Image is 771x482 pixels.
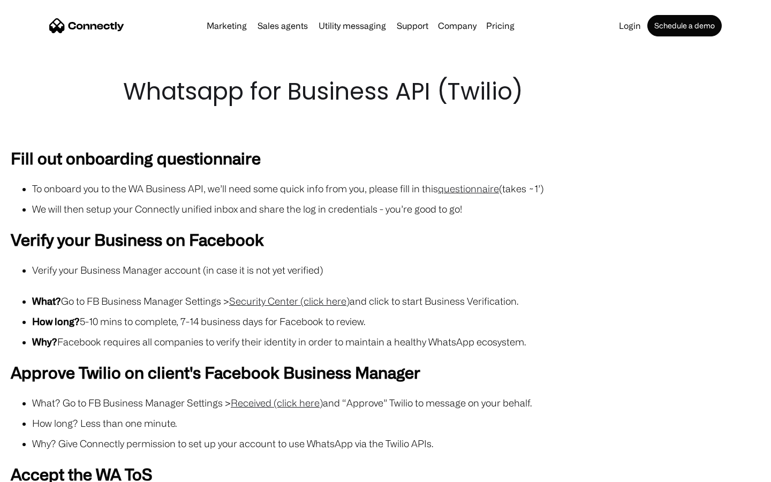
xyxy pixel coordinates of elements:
a: Marketing [202,21,251,30]
strong: What? [32,296,61,306]
li: 5-10 mins to complete, 7-14 business days for Facebook to review. [32,314,760,329]
a: questionnaire [438,183,499,194]
strong: Fill out onboarding questionnaire [11,149,261,167]
a: Pricing [482,21,519,30]
a: Support [392,21,433,30]
div: Company [438,18,477,33]
strong: How long? [32,316,80,327]
a: Sales agents [253,21,312,30]
h1: Whatsapp for Business API (Twilio) [123,75,648,108]
a: Received (click here) [231,397,323,408]
li: How long? Less than one minute. [32,416,760,431]
strong: Verify your Business on Facebook [11,230,264,248]
li: Go to FB Business Manager Settings > and click to start Business Verification. [32,293,760,308]
li: We will then setup your Connectly unified inbox and share the log in credentials - you’re good to... [32,201,760,216]
a: Security Center (click here) [229,296,350,306]
a: Login [615,21,645,30]
li: Facebook requires all companies to verify their identity in order to maintain a healthy WhatsApp ... [32,334,760,349]
li: Verify your Business Manager account (in case it is not yet verified) [32,262,760,277]
strong: Why? [32,336,57,347]
aside: Language selected: English [11,463,64,478]
a: Schedule a demo [647,15,722,36]
li: What? Go to FB Business Manager Settings > and “Approve” Twilio to message on your behalf. [32,395,760,410]
a: Utility messaging [314,21,390,30]
li: To onboard you to the WA Business API, we’ll need some quick info from you, please fill in this (... [32,181,760,196]
strong: Approve Twilio on client's Facebook Business Manager [11,363,420,381]
ul: Language list [21,463,64,478]
li: Why? Give Connectly permission to set up your account to use WhatsApp via the Twilio APIs. [32,436,760,451]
